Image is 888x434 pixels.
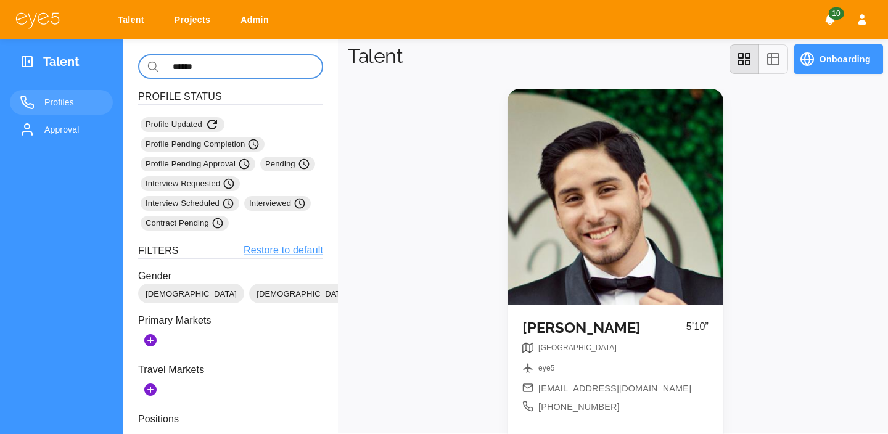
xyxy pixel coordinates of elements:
[10,90,113,115] a: Profiles
[141,216,229,231] div: Contract Pending
[43,54,80,73] h3: Talent
[44,95,103,110] span: Profiles
[146,178,235,190] span: Interview Requested
[15,11,60,29] img: eye5
[244,243,323,258] a: Restore to default
[758,44,788,74] button: table
[828,7,844,20] span: 10
[819,9,841,31] button: Notifications
[110,9,157,31] a: Talent
[538,401,620,414] span: [PHONE_NUMBER]
[265,158,310,170] span: Pending
[260,157,315,171] div: Pending
[249,284,355,303] div: [DEMOGRAPHIC_DATA]
[138,243,179,258] h6: Filters
[508,89,723,429] a: [PERSON_NAME]5’10”breadcrumbbreadcrumb[EMAIL_ADDRESS][DOMAIN_NAME][PHONE_NUMBER]
[232,9,281,31] a: Admin
[146,138,260,150] span: Profile Pending Completion
[146,158,250,170] span: Profile Pending Approval
[146,217,224,229] span: Contract Pending
[138,313,323,328] p: Primary Markets
[538,362,554,378] nav: breadcrumb
[138,89,323,105] h6: Profile Status
[138,377,163,402] button: Add Secondary Markets
[730,44,788,74] div: view
[141,176,240,191] div: Interview Requested
[686,319,709,342] p: 5’10”
[138,288,244,300] span: [DEMOGRAPHIC_DATA]
[138,269,323,284] p: Gender
[141,196,239,211] div: Interview Scheduled
[538,342,617,358] nav: breadcrumb
[794,44,883,74] button: Onboarding
[166,9,223,31] a: Projects
[522,319,686,337] h5: [PERSON_NAME]
[538,364,554,372] span: eye5
[141,117,224,132] div: Profile Updated
[146,117,220,132] span: Profile Updated
[10,117,113,142] a: Approval
[44,122,103,137] span: Approval
[249,197,306,210] span: Interviewed
[538,382,691,396] span: [EMAIL_ADDRESS][DOMAIN_NAME]
[141,137,265,152] div: Profile Pending Completion
[138,284,244,303] div: [DEMOGRAPHIC_DATA]
[244,196,311,211] div: Interviewed
[730,44,759,74] button: grid
[138,362,323,377] p: Travel Markets
[538,343,617,352] span: [GEOGRAPHIC_DATA]
[348,44,403,68] h1: Talent
[138,412,323,427] p: Positions
[141,157,255,171] div: Profile Pending Approval
[138,328,163,353] button: Add Markets
[249,288,355,300] span: [DEMOGRAPHIC_DATA]
[146,197,234,210] span: Interview Scheduled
